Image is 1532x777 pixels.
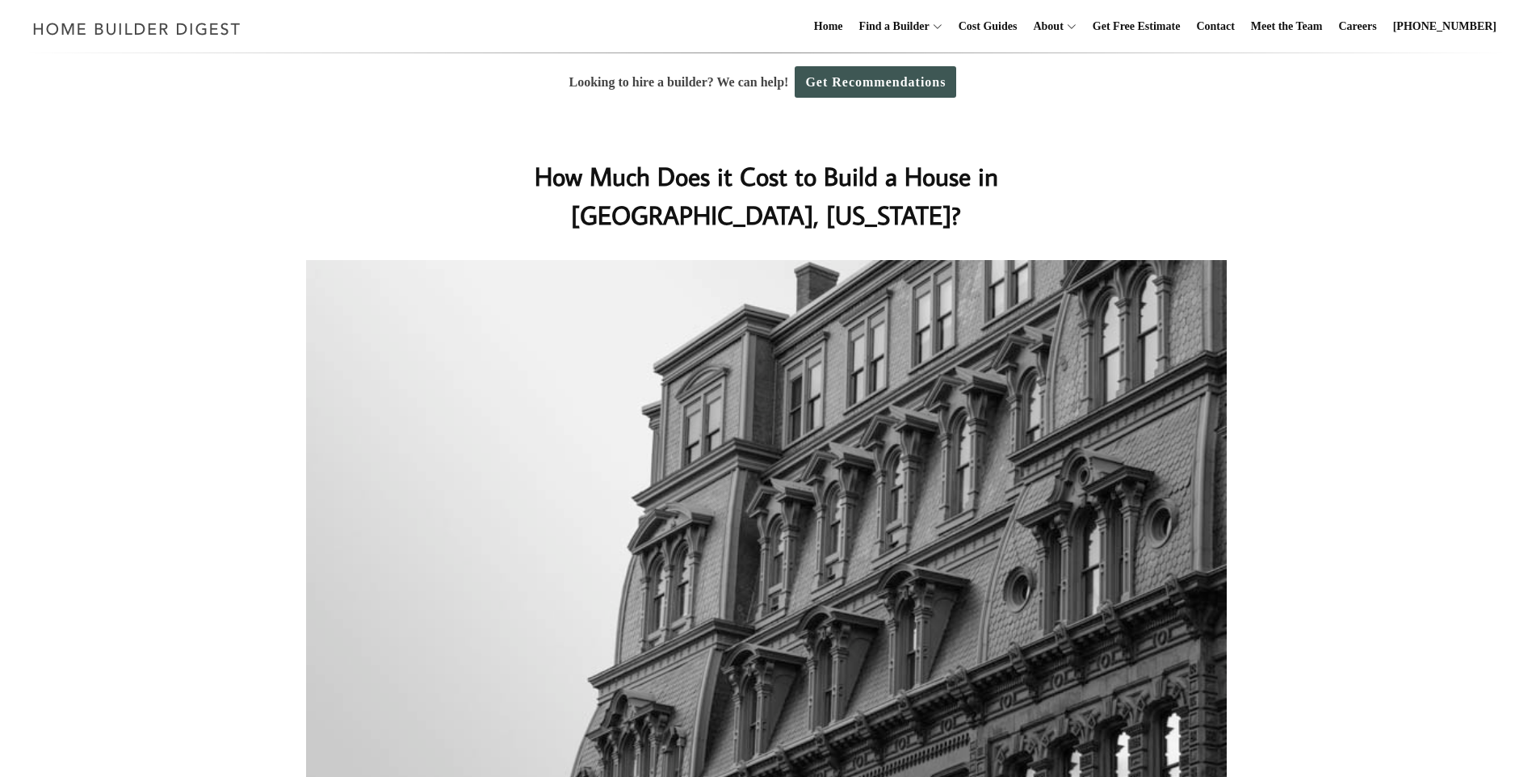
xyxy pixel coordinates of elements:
a: Cost Guides [952,1,1024,52]
a: Meet the Team [1244,1,1329,52]
a: Find a Builder [853,1,930,52]
a: Get Recommendations [795,66,956,98]
a: [PHONE_NUMBER] [1387,1,1503,52]
a: Home [808,1,850,52]
a: Get Free Estimate [1086,1,1187,52]
h1: How Much Does it Cost to Build a House in [GEOGRAPHIC_DATA], [US_STATE]? [444,157,1089,234]
a: Contact [1190,1,1240,52]
img: Home Builder Digest [26,13,248,44]
a: About [1026,1,1063,52]
a: Careers [1333,1,1383,52]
